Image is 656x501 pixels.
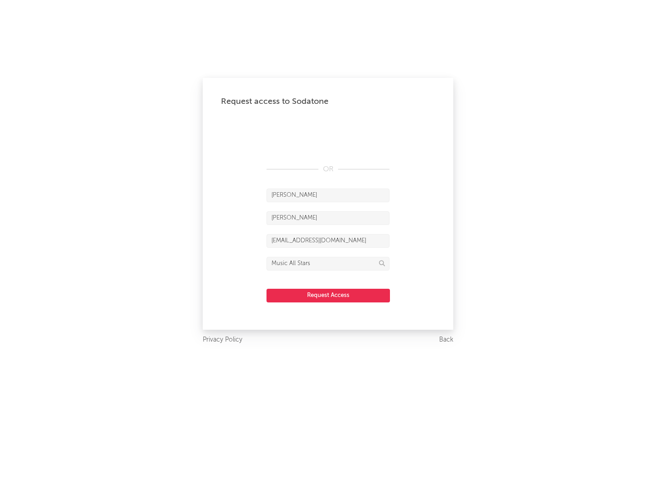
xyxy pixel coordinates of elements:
input: Division [266,257,389,271]
a: Back [439,334,453,346]
input: Last Name [266,211,389,225]
div: OR [266,164,389,175]
div: Request access to Sodatone [221,96,435,107]
a: Privacy Policy [203,334,242,346]
input: Email [266,234,389,248]
button: Request Access [266,289,390,302]
input: First Name [266,189,389,202]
